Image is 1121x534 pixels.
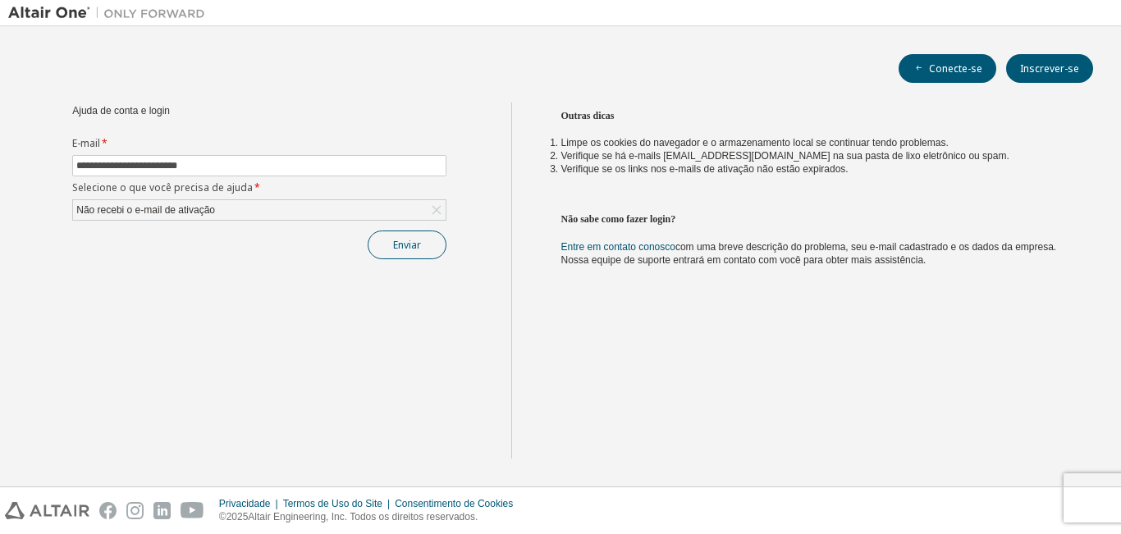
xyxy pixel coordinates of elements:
img: youtube.svg [181,502,204,519]
font: Limpe os cookies do navegador e o armazenamento local se continuar tendo problemas. [561,137,949,148]
font: © [219,511,226,523]
font: com uma breve descrição do problema, seu e-mail cadastrado e os dados da empresa. Nossa equipe de... [561,241,1057,266]
font: Verifique se os links nos e-mails de ativação não estão expirados. [561,163,849,175]
font: Privacidade [219,498,271,509]
font: Termos de Uso do Site [283,498,382,509]
img: instagram.svg [126,502,144,519]
font: E-mail [72,136,100,150]
font: Inscrever-se [1020,62,1079,75]
font: Altair Engineering, Inc. Todos os direitos reservados. [248,511,478,523]
div: Não recebi o e-mail de ativação [73,200,446,220]
font: Não recebi o e-mail de ativação [76,204,215,216]
font: Conecte-se [929,62,982,75]
font: Verifique se há e-mails [EMAIL_ADDRESS][DOMAIN_NAME] na sua pasta de lixo eletrônico ou spam. [561,150,1009,162]
font: Enviar [393,238,421,252]
button: Inscrever-se [1006,54,1093,83]
font: Selecione o que você precisa de ajuda [72,180,253,194]
font: Outras dicas [561,110,615,121]
img: Altair Um [8,5,213,21]
font: Não sabe como fazer login? [561,213,676,225]
a: Entre em contato conosco [561,241,675,253]
font: Consentimento de Cookies [395,498,513,509]
button: Conecte-se [899,54,996,83]
img: facebook.svg [99,502,117,519]
font: 2025 [226,511,249,523]
img: linkedin.svg [153,502,171,519]
font: Ajuda de conta e login [72,105,170,116]
button: Enviar [368,230,446,259]
img: altair_logo.svg [5,502,89,519]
